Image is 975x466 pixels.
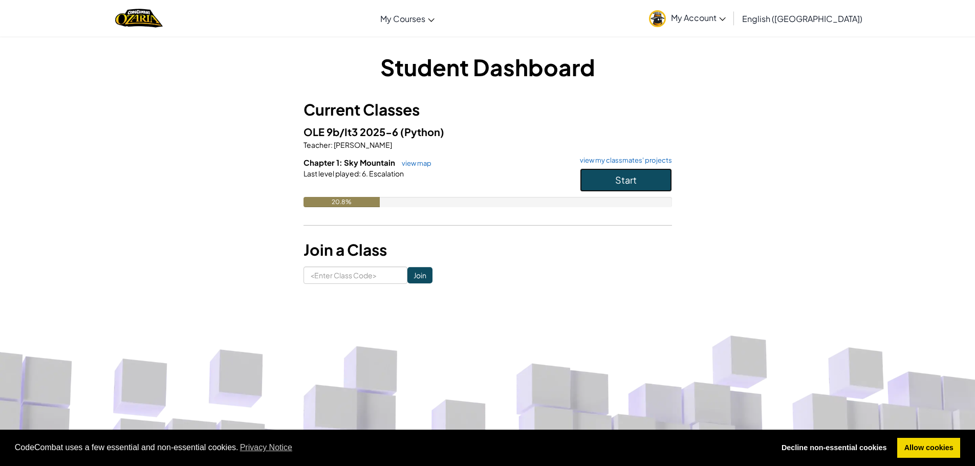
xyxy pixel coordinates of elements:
span: : [331,140,333,149]
a: My Courses [375,5,440,32]
span: : [359,169,361,178]
span: OLE 9b/It3 2025-6 [304,125,400,138]
a: Ozaria by CodeCombat logo [115,8,163,29]
span: Start [615,174,637,186]
span: My Courses [380,13,425,24]
a: view my classmates' projects [575,157,672,164]
span: My Account [671,12,726,23]
a: deny cookies [774,438,894,458]
div: 20.8% [304,197,380,207]
input: Join [407,267,432,283]
span: Chapter 1: Sky Mountain [304,158,397,167]
span: English ([GEOGRAPHIC_DATA]) [742,13,862,24]
span: CodeCombat uses a few essential and non-essential cookies. [15,440,767,455]
span: Escalation [368,169,404,178]
span: [PERSON_NAME] [333,140,392,149]
span: (Python) [400,125,444,138]
a: My Account [644,2,731,34]
span: Teacher [304,140,331,149]
a: learn more about cookies [239,440,294,455]
button: Start [580,168,672,192]
input: <Enter Class Code> [304,267,407,284]
img: avatar [649,10,666,27]
h1: Student Dashboard [304,51,672,83]
a: English ([GEOGRAPHIC_DATA]) [737,5,868,32]
span: Last level played [304,169,359,178]
h3: Current Classes [304,98,672,121]
span: 6. [361,169,368,178]
a: allow cookies [897,438,960,458]
img: Home [115,8,163,29]
a: view map [397,159,431,167]
h3: Join a Class [304,238,672,261]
